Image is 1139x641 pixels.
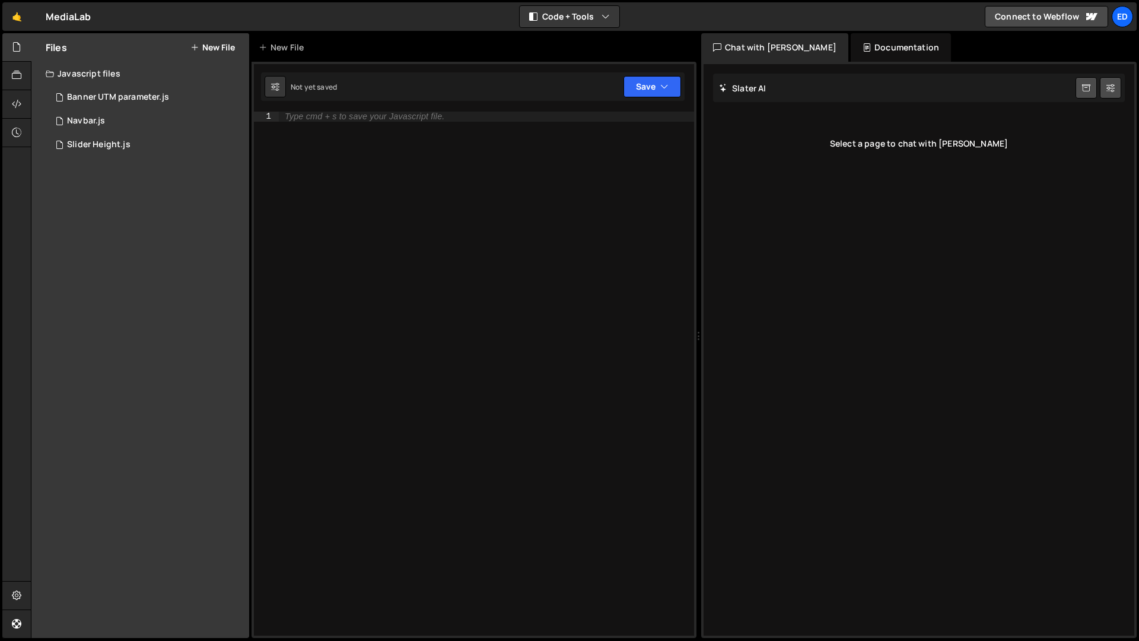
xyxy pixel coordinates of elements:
div: Chat with [PERSON_NAME] [701,33,848,62]
a: 🤙 [2,2,31,31]
button: New File [190,43,235,52]
h2: Files [46,41,67,54]
button: Code + Tools [520,6,619,27]
div: Documentation [851,33,951,62]
div: New File [259,42,308,53]
div: Type cmd + s to save your Javascript file. [285,112,444,121]
div: Not yet saved [291,82,337,92]
div: 1 [254,112,279,122]
div: 8413/43925.js [46,85,249,109]
div: 8413/19397.js [46,133,249,157]
div: Navbar.js [67,116,105,126]
div: Slider Height.js [67,139,131,150]
button: Save [623,76,681,97]
div: Javascript files [31,62,249,85]
a: Ed [1112,6,1133,27]
div: Banner UTM parameter.js [67,92,169,103]
h2: Slater AI [719,82,766,94]
div: MediaLab [46,9,91,24]
div: 8413/17330.js [46,109,249,133]
div: Select a page to chat with [PERSON_NAME] [713,120,1125,167]
a: Connect to Webflow [985,6,1108,27]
